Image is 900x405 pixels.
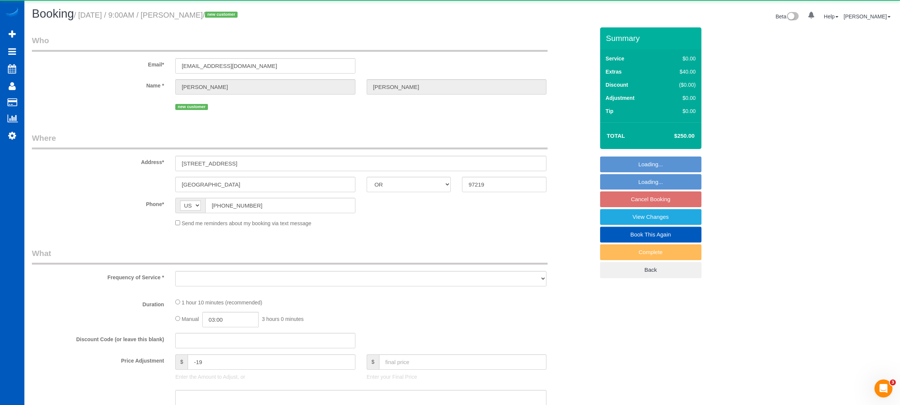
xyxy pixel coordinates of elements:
[652,133,694,139] h4: $250.00
[175,177,355,192] input: City*
[26,198,170,208] label: Phone*
[26,156,170,166] label: Address*
[786,12,799,22] img: New interface
[262,316,304,322] span: 3 hours 0 minutes
[182,300,262,306] span: 1 hour 10 minutes (recommended)
[26,354,170,364] label: Price Adjustment
[26,58,170,68] label: Email*
[462,177,546,192] input: Zip Code*
[600,227,701,242] a: Book This Again
[26,79,170,89] label: Name *
[26,271,170,281] label: Frequency of Service *
[26,298,170,308] label: Duration
[607,132,625,139] strong: Total
[32,248,548,265] legend: What
[5,8,20,18] img: Automaid Logo
[379,354,547,370] input: final price
[600,262,701,278] a: Back
[664,94,696,102] div: $0.00
[367,79,547,95] input: Last Name*
[664,68,696,75] div: $40.00
[367,373,547,381] p: Enter your Final Price
[26,333,170,343] label: Discount Code (or leave this blank)
[175,79,355,95] input: First Name*
[367,354,379,370] span: $
[32,35,548,52] legend: Who
[874,379,892,397] iframe: Intercom live chat
[32,7,74,20] span: Booking
[175,373,355,381] p: Enter the Amount to Adjust, or
[32,132,548,149] legend: Where
[182,316,199,322] span: Manual
[606,81,628,89] label: Discount
[606,34,698,42] h3: Summary
[606,55,625,62] label: Service
[205,12,238,18] span: new customer
[175,354,188,370] span: $
[776,14,799,20] a: Beta
[664,55,696,62] div: $0.00
[824,14,838,20] a: Help
[664,81,696,89] div: ($0.00)
[74,11,240,19] small: / [DATE] / 9:00AM / [PERSON_NAME]
[203,11,240,19] span: /
[175,58,355,74] input: Email*
[844,14,891,20] a: [PERSON_NAME]
[205,198,355,213] input: Phone*
[890,379,896,385] span: 3
[175,104,208,110] span: new customer
[182,220,312,226] span: Send me reminders about my booking via text message
[600,209,701,225] a: View Changes
[606,107,614,115] label: Tip
[664,107,696,115] div: $0.00
[606,68,622,75] label: Extras
[606,94,635,102] label: Adjustment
